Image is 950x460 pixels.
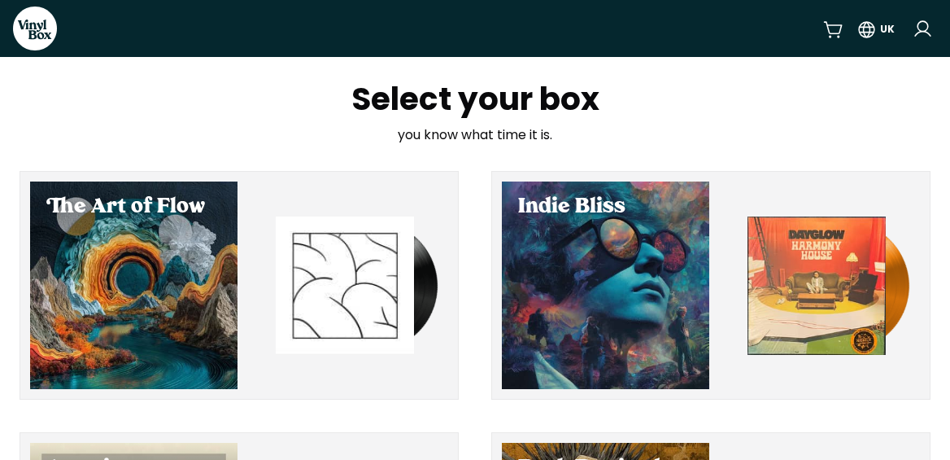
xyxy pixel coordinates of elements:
[20,171,459,400] button: Select The Art of Flow
[30,182,237,389] div: Select The Art of Flow
[518,198,693,217] h2: Indie Bliss
[256,125,694,145] p: you know what time it is.
[856,14,895,43] button: UK
[46,198,221,217] h2: The Art of Flow
[880,22,895,37] div: UK
[256,83,694,116] h1: Select your box
[502,182,709,389] div: Select Indie Bliss
[491,171,930,400] button: Select Indie Bliss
